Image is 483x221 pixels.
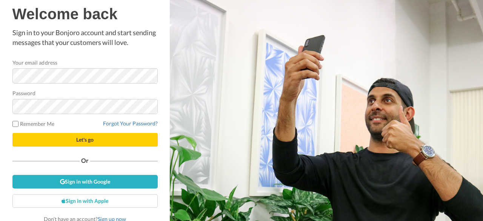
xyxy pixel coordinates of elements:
h1: Welcome back [12,6,158,22]
label: Password [12,89,36,97]
span: Or [80,158,90,163]
label: Your email address [12,59,57,66]
a: Sign in with Apple [12,194,158,208]
p: Sign in to your Bonjoro account and start sending messages that your customers will love. [12,28,158,47]
button: Let's go [12,133,158,147]
a: Sign in with Google [12,175,158,189]
a: Forgot Your Password? [103,120,158,127]
label: Remember Me [12,120,55,128]
span: Let's go [76,136,94,143]
input: Remember Me [12,121,18,127]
